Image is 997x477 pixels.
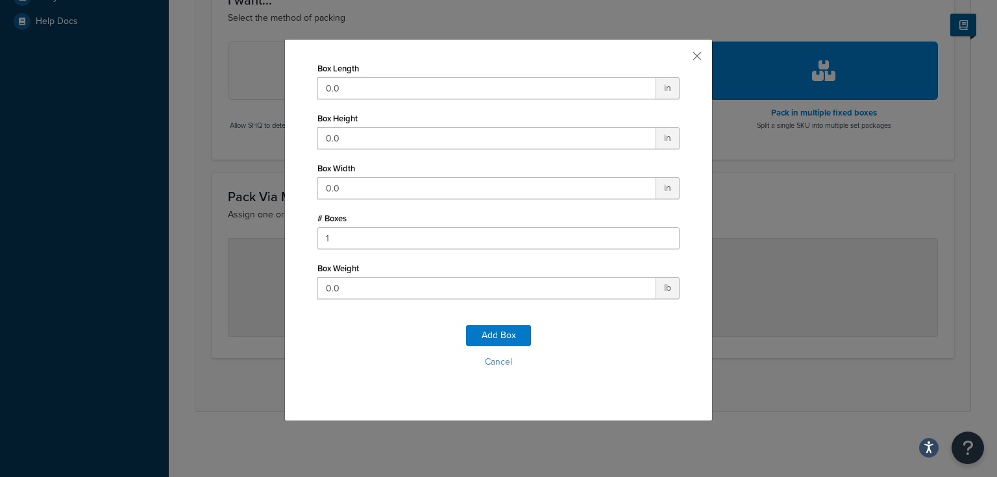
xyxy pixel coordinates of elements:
label: # Boxes [317,214,347,223]
span: in [656,77,680,99]
button: Add Box [466,325,531,346]
button: Cancel [317,352,680,372]
span: lb [656,277,680,299]
span: in [656,127,680,149]
label: Box Height [317,114,358,123]
label: Box Length [317,64,359,73]
label: Box Width [317,164,355,173]
label: Box Weight [317,263,359,273]
span: in [656,177,680,199]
